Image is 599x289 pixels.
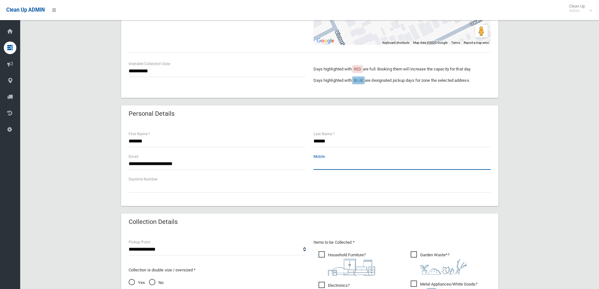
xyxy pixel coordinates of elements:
i: ? [328,253,375,276]
span: Garden Waste* [411,251,467,275]
a: Open this area in Google Maps (opens a new window) [315,37,336,45]
header: Personal Details [121,108,182,120]
button: Keyboard shortcuts [382,41,409,45]
span: Clean Up ADMIN [6,7,45,13]
span: Household Furniture [319,251,375,276]
span: Yes [129,279,145,286]
header: Collection Details [121,216,185,228]
img: 4fd8a5c772b2c999c83690221e5242e0.png [420,259,467,275]
img: aa9efdbe659d29b613fca23ba79d85cb.png [328,259,375,276]
button: Drag Pegman onto the map to open Street View [475,25,488,37]
i: ? [420,253,467,275]
p: Days highlighted with are full. Booking them will increase the capacity for that day. [313,65,491,73]
img: Google [315,37,336,45]
span: RED [354,67,361,71]
p: Items to be Collected * [313,239,491,246]
a: Terms (opens in new tab) [451,41,460,44]
p: Collection is double size / oversized * [129,266,306,274]
small: Admin [569,8,585,13]
a: Report a map error [464,41,489,44]
span: Clean Up [566,4,591,13]
p: Days highlighted with are designated pickup days for zone the selected address. [313,77,491,84]
span: No [149,279,164,286]
span: BLUE [354,78,363,83]
span: Map data ©2025 Google [413,41,447,44]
